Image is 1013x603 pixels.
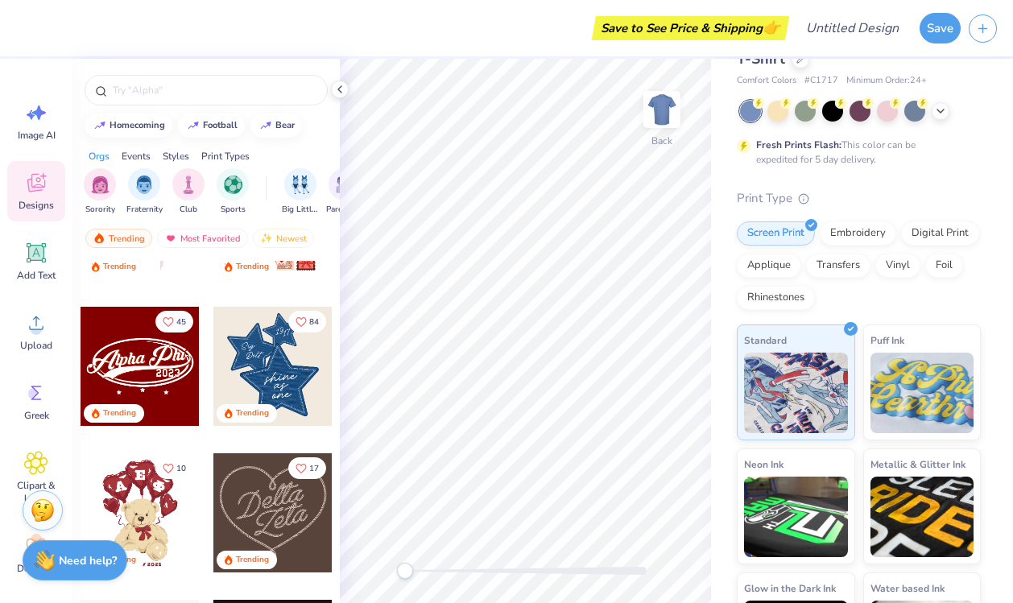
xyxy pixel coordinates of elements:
div: Trending [236,261,269,273]
div: Applique [737,254,801,278]
span: Upload [20,339,52,352]
div: Newest [253,229,314,248]
span: Standard [744,332,787,349]
div: Screen Print [737,221,815,246]
img: Neon Ink [744,477,848,557]
div: Rhinestones [737,286,815,310]
span: 17 [309,465,319,473]
div: bear [275,121,295,130]
div: Print Type [737,189,981,208]
img: trending.gif [93,233,105,244]
div: Trending [236,554,269,566]
span: Metallic & Glitter Ink [870,456,965,473]
button: homecoming [85,114,172,138]
button: Like [155,457,193,479]
div: Most Favorited [157,229,248,248]
input: Untitled Design [793,12,912,44]
span: Neon Ink [744,456,784,473]
button: filter button [217,168,249,216]
span: Puff Ink [870,332,904,349]
span: Minimum Order: 24 + [846,74,927,88]
span: Sorority [85,204,115,216]
strong: Fresh Prints Flash: [756,138,841,151]
span: # C1717 [804,74,838,88]
div: Trending [85,229,152,248]
span: Parent's Weekend [326,204,363,216]
strong: Need help? [59,553,117,568]
div: filter for Parent's Weekend [326,168,363,216]
img: Puff Ink [870,353,974,433]
div: Orgs [89,149,110,163]
span: 👉 [763,18,780,37]
img: newest.gif [260,233,273,244]
div: Accessibility label [397,563,413,579]
span: Greek [24,409,49,422]
img: trend_line.gif [187,121,200,130]
div: Embroidery [820,221,896,246]
img: trend_line.gif [259,121,272,130]
div: Events [122,149,151,163]
div: football [203,121,238,130]
button: Save [920,13,961,43]
button: football [178,114,245,138]
span: Designs [19,199,54,212]
img: trend_line.gif [93,121,106,130]
button: filter button [282,168,319,216]
div: Save to See Price & Shipping [596,16,785,40]
div: filter for Sorority [84,168,116,216]
div: This color can be expedited for 5 day delivery. [756,138,954,167]
button: Like [155,311,193,332]
div: Trending [236,407,269,419]
button: Like [288,311,326,332]
span: Sports [221,204,246,216]
button: filter button [84,168,116,216]
button: bear [250,114,302,138]
img: Sorority Image [91,176,110,194]
div: filter for Club [172,168,205,216]
div: Transfers [806,254,870,278]
div: Trending [103,407,136,419]
button: filter button [126,168,163,216]
div: filter for Sports [217,168,249,216]
span: Decorate [17,562,56,575]
span: Big Little Reveal [282,204,319,216]
img: Sports Image [224,176,242,194]
div: Digital Print [901,221,979,246]
div: Print Types [201,149,250,163]
img: Back [646,93,678,126]
img: Standard [744,353,848,433]
span: Add Text [17,269,56,282]
span: Club [180,204,197,216]
img: Big Little Reveal Image [291,176,309,194]
button: filter button [326,168,363,216]
span: Image AI [18,129,56,142]
span: Glow in the Dark Ink [744,580,836,597]
img: Club Image [180,176,197,194]
div: Styles [163,149,189,163]
img: Parent's Weekend Image [336,176,354,194]
span: Fraternity [126,204,163,216]
div: Trending [103,261,136,273]
input: Try "Alpha" [111,82,317,98]
span: Clipart & logos [10,479,63,505]
div: filter for Big Little Reveal [282,168,319,216]
span: Comfort Colors [737,74,796,88]
div: Foil [925,254,963,278]
div: Vinyl [875,254,920,278]
span: Water based Ink [870,580,945,597]
span: 84 [309,318,319,326]
img: most_fav.gif [164,233,177,244]
span: 10 [176,465,186,473]
img: Fraternity Image [135,176,153,194]
button: Like [288,457,326,479]
div: Back [651,134,672,148]
div: filter for Fraternity [126,168,163,216]
div: homecoming [110,121,165,130]
img: Metallic & Glitter Ink [870,477,974,557]
button: filter button [172,168,205,216]
span: 45 [176,318,186,326]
